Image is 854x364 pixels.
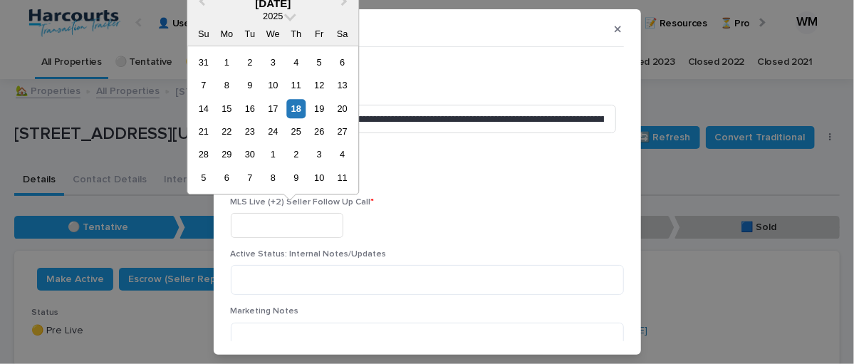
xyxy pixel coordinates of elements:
div: Fr [310,24,329,43]
div: Choose Thursday, September 25th, 2025 [286,122,306,141]
div: Choose Friday, September 26th, 2025 [310,122,329,141]
div: Choose Saturday, September 6th, 2025 [333,53,352,72]
div: Mo [217,24,236,43]
div: Choose Tuesday, September 16th, 2025 [240,99,259,118]
div: Choose Wednesday, October 8th, 2025 [264,168,283,187]
div: Choose Sunday, September 21st, 2025 [194,122,213,141]
div: Choose Tuesday, September 9th, 2025 [240,76,259,95]
div: Choose Friday, September 19th, 2025 [310,99,329,118]
div: Choose Saturday, September 13th, 2025 [333,76,352,95]
div: Choose Thursday, September 11th, 2025 [286,76,306,95]
div: Choose Friday, October 10th, 2025 [310,168,329,187]
span: MLS Live (+2) Seller Follow Up Call [231,198,375,207]
div: Choose Wednesday, September 17th, 2025 [264,99,283,118]
div: Choose Thursday, October 9th, 2025 [286,168,306,187]
div: Choose Thursday, September 18th, 2025 [286,99,306,118]
div: Choose Tuesday, September 30th, 2025 [240,145,259,165]
div: Choose Saturday, September 20th, 2025 [333,99,352,118]
div: Th [286,24,306,43]
div: Choose Sunday, September 7th, 2025 [194,76,213,95]
div: Choose Friday, September 5th, 2025 [310,53,329,72]
div: Tu [240,24,259,43]
div: We [264,24,283,43]
div: Choose Wednesday, September 10th, 2025 [264,76,283,95]
span: 2025 [263,11,283,21]
div: Choose Monday, September 1st, 2025 [217,53,236,72]
div: Choose Thursday, October 2nd, 2025 [286,145,306,165]
div: Choose Sunday, October 5th, 2025 [194,168,213,187]
div: Choose Friday, October 3rd, 2025 [310,145,329,165]
div: Choose Monday, September 15th, 2025 [217,99,236,118]
span: Marketing Notes [231,307,299,316]
div: Choose Monday, September 22nd, 2025 [217,122,236,141]
div: Choose Tuesday, September 23rd, 2025 [240,122,259,141]
div: Choose Monday, September 29th, 2025 [217,145,236,165]
div: Choose Saturday, October 11th, 2025 [333,168,352,187]
div: Choose Saturday, October 4th, 2025 [333,145,352,165]
div: Choose Sunday, September 28th, 2025 [194,145,213,165]
div: Choose Friday, September 12th, 2025 [310,76,329,95]
div: Choose Wednesday, September 24th, 2025 [264,122,283,141]
div: Choose Sunday, September 14th, 2025 [194,99,213,118]
div: Choose Tuesday, October 7th, 2025 [240,168,259,187]
div: Sa [333,24,352,43]
div: Choose Sunday, August 31st, 2025 [194,53,213,72]
div: Su [194,24,213,43]
div: Choose Thursday, September 4th, 2025 [286,53,306,72]
div: Choose Tuesday, September 2nd, 2025 [240,53,259,72]
h2: Go Active [231,64,624,78]
div: Choose Monday, October 6th, 2025 [217,168,236,187]
div: month 2025-09 [192,51,354,189]
div: Choose Saturday, September 27th, 2025 [333,122,352,141]
div: Choose Wednesday, October 1st, 2025 [264,145,283,165]
div: Choose Monday, September 8th, 2025 [217,76,236,95]
span: Active Status: Internal Notes/Updates [231,250,387,259]
div: Choose Wednesday, September 3rd, 2025 [264,53,283,72]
